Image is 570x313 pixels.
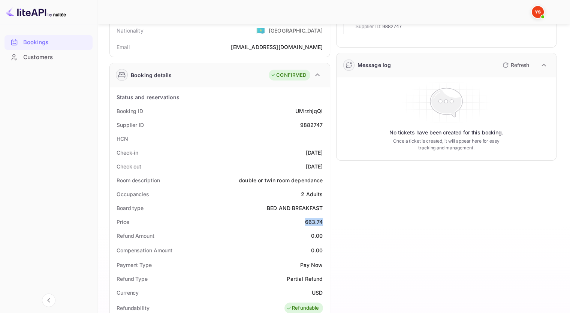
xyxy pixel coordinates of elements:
[117,135,128,143] div: HCN
[498,59,532,71] button: Refresh
[511,61,529,69] p: Refresh
[4,35,93,50] div: Bookings
[117,176,160,184] div: Room description
[389,129,503,136] p: No tickets have been created for this booking.
[117,275,148,283] div: Refund Type
[117,304,150,312] div: Refundability
[117,246,172,254] div: Compensation Amount
[269,27,323,34] div: [GEOGRAPHIC_DATA]
[23,53,89,62] div: Customers
[267,204,323,212] div: BED AND BREAKFAST
[300,261,323,269] div: Pay Now
[6,6,66,18] img: LiteAPI logo
[301,190,323,198] div: 2 Adults
[117,162,141,170] div: Check out
[4,50,93,64] a: Customers
[358,61,391,69] div: Message log
[311,246,323,254] div: 0.00
[300,121,323,129] div: 9882747
[306,162,323,170] div: [DATE]
[117,218,129,226] div: Price
[286,304,319,312] div: Refundable
[382,23,402,30] span: 9882747
[131,71,172,79] div: Booking details
[117,289,139,297] div: Currency
[312,289,323,297] div: USD
[117,93,180,101] div: Status and reservations
[305,218,323,226] div: 663.74
[295,107,323,115] div: UMrzhjqQI
[117,43,130,51] div: Email
[4,35,93,49] a: Bookings
[387,138,505,151] p: Once a ticket is created, it will appear here for easy tracking and management.
[117,190,149,198] div: Occupancies
[23,38,89,47] div: Bookings
[42,294,55,307] button: Collapse navigation
[239,176,323,184] div: double or twin room dependance
[287,275,323,283] div: Partial Refund
[117,27,144,34] div: Nationality
[117,149,138,156] div: Check-in
[117,261,152,269] div: Payment Type
[256,24,265,37] span: United States
[306,149,323,156] div: [DATE]
[117,107,143,115] div: Booking ID
[117,232,154,240] div: Refund Amount
[231,43,323,51] div: [EMAIL_ADDRESS][DOMAIN_NAME]
[356,23,382,30] span: Supplier ID:
[311,232,323,240] div: 0.00
[271,72,306,79] div: CONFIRMED
[117,204,144,212] div: Board type
[117,121,144,129] div: Supplier ID
[4,50,93,65] div: Customers
[532,6,544,18] img: Yandex Support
